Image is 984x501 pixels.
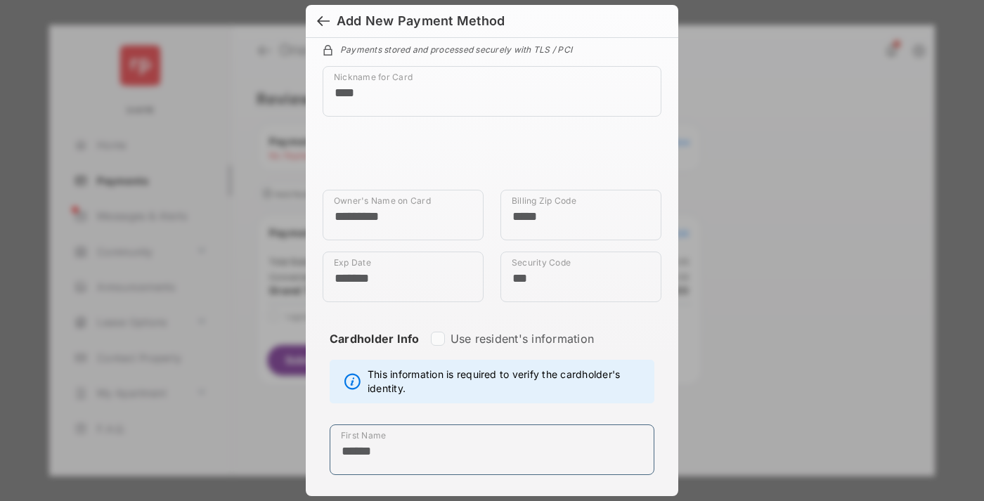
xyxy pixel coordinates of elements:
span: This information is required to verify the cardholder's identity. [368,367,647,396]
strong: Cardholder Info [330,332,420,371]
label: Use resident's information [451,332,594,346]
div: Payments stored and processed securely with TLS / PCI [323,42,661,55]
div: Add New Payment Method [337,13,505,29]
iframe: Credit card field [323,128,661,190]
